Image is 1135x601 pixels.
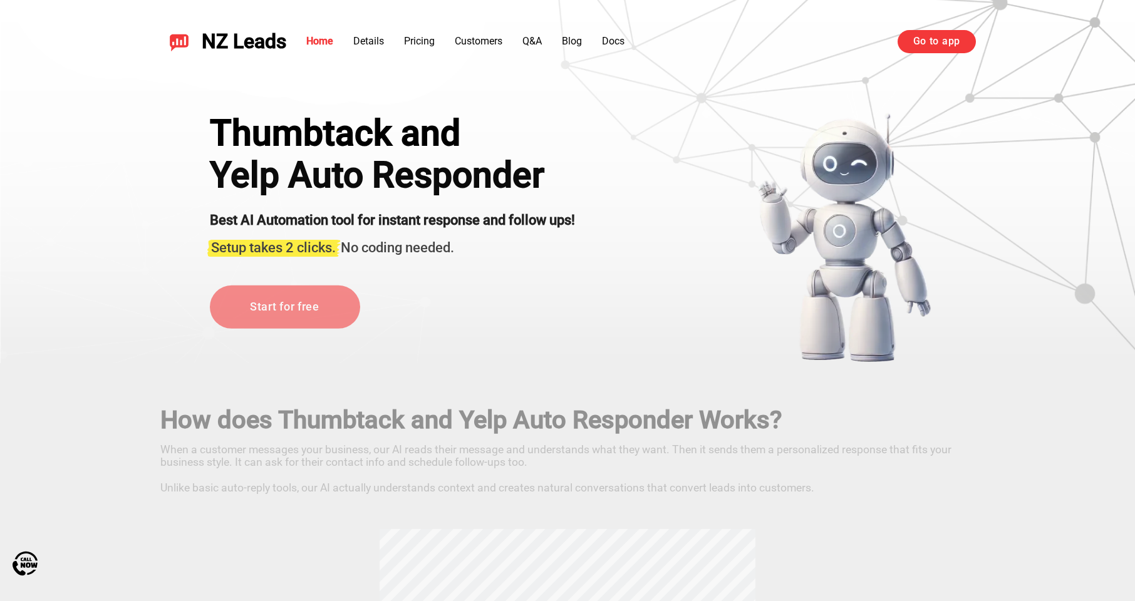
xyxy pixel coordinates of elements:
a: Docs [602,35,625,47]
img: Call Now [13,551,38,576]
a: Start for free [210,285,360,329]
h3: No coding needed. [210,232,575,257]
img: yelp bot [757,113,932,363]
img: NZ Leads logo [169,31,189,51]
h1: Yelp Auto Responder [210,155,575,196]
p: When a customer messages your business, our AI reads their message and understands what they want... [160,438,975,494]
h2: How does Thumbtack and Yelp Auto Responder Works? [160,406,975,434]
div: Thumbtack and [210,113,575,154]
a: Details [353,35,384,47]
a: Home [306,35,333,47]
a: Pricing [404,35,435,47]
a: Q&A [522,35,542,47]
a: Go to app [898,30,976,53]
span: NZ Leads [202,30,286,53]
span: Setup takes 2 clicks. [211,240,336,255]
a: Blog [562,35,582,47]
strong: Best AI Automation tool for instant response and follow ups! [210,212,575,228]
a: Customers [455,35,502,47]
